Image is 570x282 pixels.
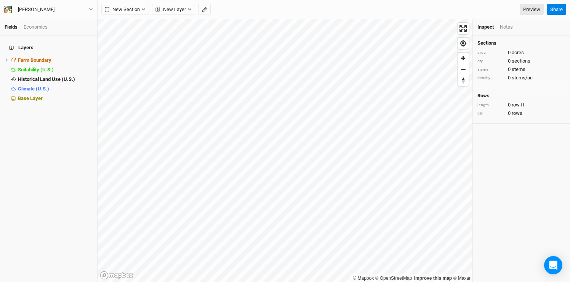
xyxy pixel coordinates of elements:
[18,57,93,63] div: Farm Boundary
[477,93,565,99] h4: Rows
[512,110,522,117] span: rows
[18,57,51,63] span: Farm Boundary
[477,102,565,108] div: 0
[5,40,93,55] h4: Layers
[105,6,140,13] span: New Section
[18,67,93,73] div: Suitability (U.S.)
[477,58,565,64] div: 0
[477,24,494,31] div: Inspect
[18,95,43,101] span: Base Layer
[477,111,504,116] div: qty
[198,4,211,15] button: Shortcut: M
[544,256,562,274] div: Open Intercom Messenger
[5,24,18,30] a: Fields
[458,23,469,34] button: Enter fullscreen
[520,4,544,15] a: Preview
[477,49,565,56] div: 0
[477,102,504,108] div: length
[512,49,524,56] span: acres
[100,271,133,280] a: Mapbox logo
[453,276,471,281] a: Maxar
[18,6,54,13] div: Cody Gibbons
[512,66,525,73] span: stems
[414,276,452,281] a: Improve this map
[477,67,504,73] div: stems
[512,102,524,108] span: row ft
[512,58,530,64] span: sections
[18,76,75,82] span: Historical Land Use (U.S.)
[477,50,504,56] div: area
[353,276,374,281] a: Mapbox
[458,64,469,75] button: Zoom out
[547,4,566,15] button: Share
[458,53,469,64] button: Zoom in
[98,19,472,282] canvas: Map
[18,95,93,102] div: Base Layer
[152,4,195,15] button: New Layer
[477,75,504,81] div: density
[4,5,93,14] button: [PERSON_NAME]
[477,66,565,73] div: 0
[18,86,49,92] span: Climate (U.S.)
[477,58,504,64] div: qty
[375,276,412,281] a: OpenStreetMap
[477,74,565,81] div: 0
[18,67,54,73] span: Suitability (U.S.)
[477,40,565,46] h4: Sections
[477,110,565,117] div: 0
[458,75,469,86] button: Reset bearing to north
[24,24,48,31] div: Economics
[500,24,513,31] div: Notes
[18,76,93,82] div: Historical Land Use (U.S.)
[18,6,54,13] div: [PERSON_NAME]
[155,6,186,13] span: New Layer
[512,74,533,81] span: stems/ac
[18,86,93,92] div: Climate (U.S.)
[101,4,149,15] button: New Section
[458,38,469,49] button: Find my location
